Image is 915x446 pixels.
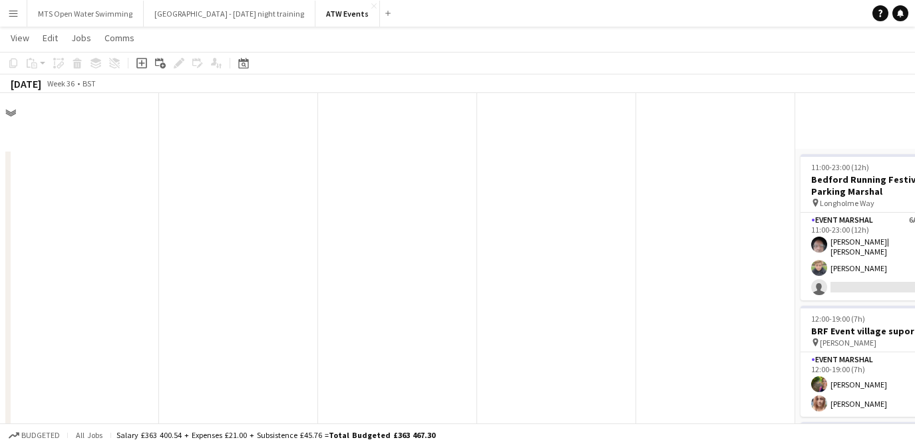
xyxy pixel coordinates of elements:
[83,78,96,88] div: BST
[73,430,105,440] span: All jobs
[66,29,96,47] a: Jobs
[37,29,63,47] a: Edit
[99,29,140,47] a: Comms
[329,430,435,440] span: Total Budgeted £363 467.30
[11,32,29,44] span: View
[21,431,60,440] span: Budgeted
[811,162,869,172] span: 11:00-23:00 (12h)
[71,32,91,44] span: Jobs
[811,314,865,324] span: 12:00-19:00 (7h)
[11,77,41,90] div: [DATE]
[27,1,144,27] button: MTS Open Water Swimming
[5,29,35,47] a: View
[104,32,134,44] span: Comms
[144,1,315,27] button: [GEOGRAPHIC_DATA] - [DATE] night training
[44,78,77,88] span: Week 36
[820,198,874,208] span: Longholme Way
[116,430,435,440] div: Salary £363 400.54 + Expenses £21.00 + Subsistence £45.76 =
[315,1,380,27] button: ATW Events
[820,338,876,348] span: [PERSON_NAME]
[7,428,62,443] button: Budgeted
[43,32,58,44] span: Edit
